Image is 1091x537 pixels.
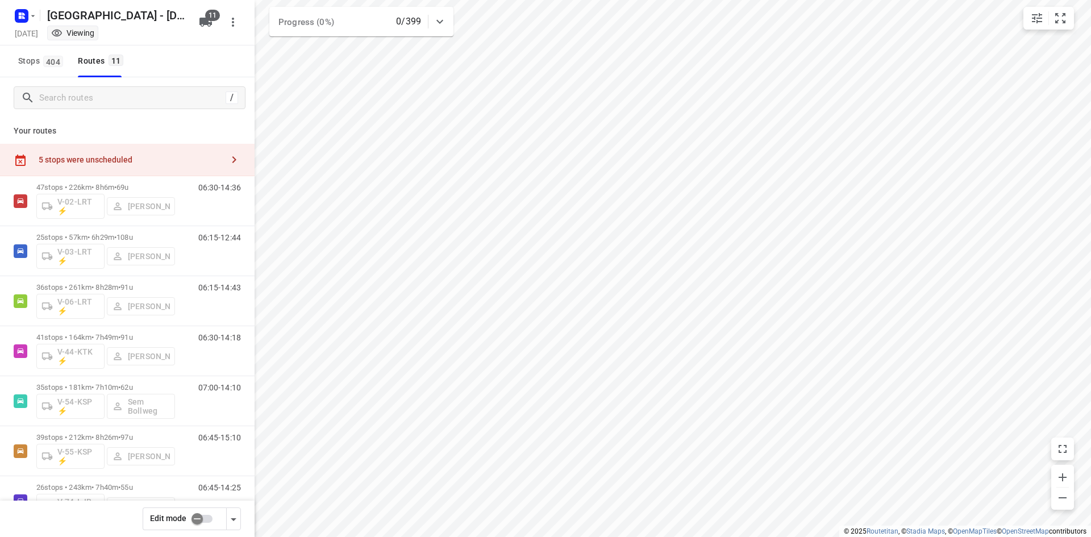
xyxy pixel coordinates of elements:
span: 97u [120,433,132,442]
div: / [226,91,238,104]
p: 39 stops • 212km • 8h26m [36,433,175,442]
button: 11 [194,11,217,34]
p: 41 stops • 164km • 7h49m [36,333,175,342]
div: small contained button group [1023,7,1074,30]
p: Your routes [14,125,241,137]
span: • [118,383,120,392]
p: 06:45-15:10 [198,433,241,442]
p: 06:30-14:18 [198,333,241,342]
a: OpenStreetMap [1002,527,1049,535]
span: • [118,333,120,342]
span: Stops [18,54,66,68]
span: • [114,183,116,192]
button: Map settings [1026,7,1048,30]
span: 108u [116,233,133,242]
span: 11 [205,10,220,21]
div: Driver app settings [227,511,240,526]
input: Search routes [39,89,226,107]
span: Edit mode [150,514,186,523]
li: © 2025 , © , © © contributors [844,527,1086,535]
p: 06:15-12:44 [198,233,241,242]
a: Stadia Maps [906,527,945,535]
p: 06:30-14:36 [198,183,241,192]
p: 0/399 [396,15,421,28]
div: 5 stops were unscheduled [39,155,223,164]
span: 69u [116,183,128,192]
span: Progress (0%) [278,17,334,27]
p: 06:45-14:25 [198,483,241,492]
p: 07:00-14:10 [198,383,241,392]
span: 404 [43,56,63,67]
span: 55u [120,483,132,492]
div: Routes [78,54,127,68]
p: 47 stops • 226km • 8h6m [36,183,175,192]
p: 26 stops • 243km • 7h40m [36,483,175,492]
span: • [114,233,116,242]
span: • [118,283,120,292]
p: 25 stops • 57km • 6h29m [36,233,175,242]
button: More [222,11,244,34]
span: 91u [120,283,132,292]
p: 36 stops • 261km • 8h28m [36,283,175,292]
p: 35 stops • 181km • 7h10m [36,383,175,392]
span: • [118,483,120,492]
p: 06:15-14:43 [198,283,241,292]
span: 62u [120,383,132,392]
span: 91u [120,333,132,342]
span: 11 [109,55,124,66]
button: Fit zoom [1049,7,1072,30]
span: • [118,433,120,442]
div: Progress (0%)0/399 [269,7,453,36]
a: OpenMapTiles [953,527,997,535]
div: You are currently in view mode. To make any changes, go to edit project. [51,27,94,39]
a: Routetitan [867,527,898,535]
